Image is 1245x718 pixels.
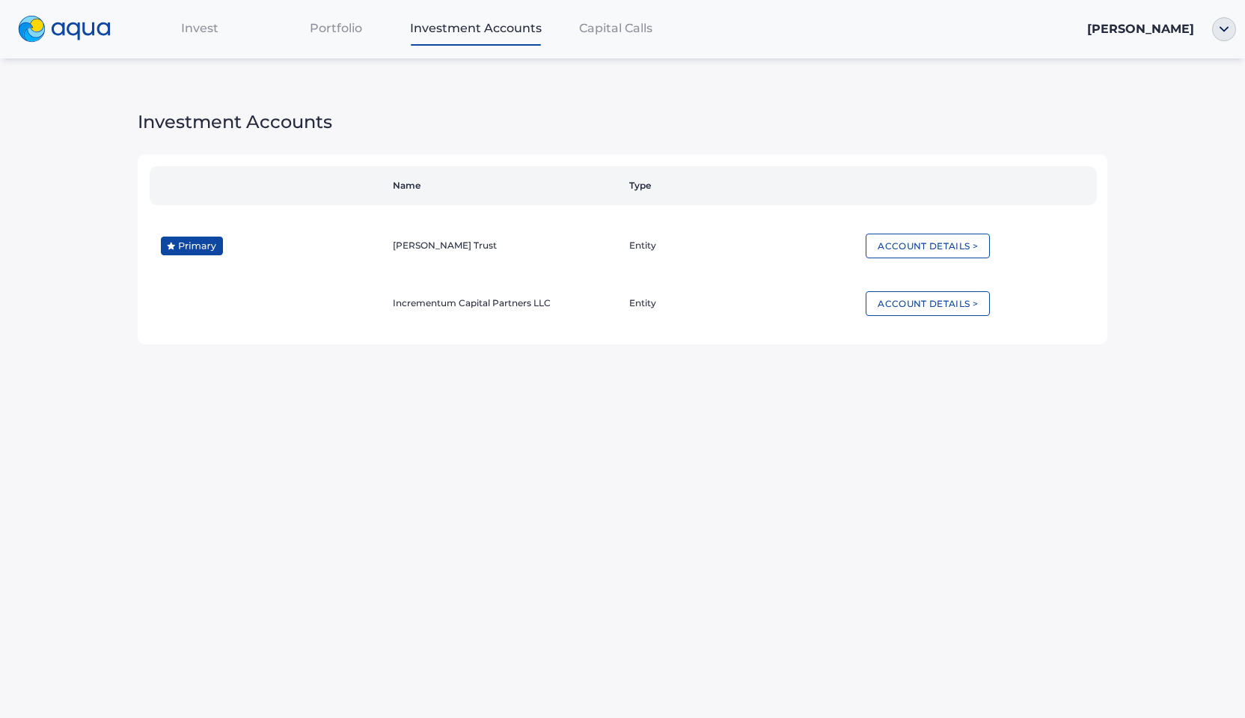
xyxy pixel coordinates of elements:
span: [PERSON_NAME] [1087,22,1194,36]
th: Type [623,166,860,205]
td: [PERSON_NAME] Trust [387,217,623,275]
a: logo [9,12,132,46]
img: ellipse [1212,17,1236,41]
th: Name [387,166,623,205]
span: Portfolio [310,21,362,35]
span: Invest [181,21,218,35]
a: Invest [132,13,268,43]
span: Investment Accounts [138,108,1107,136]
a: Investment Accounts [404,13,548,43]
img: primary-account-indicator [161,237,222,255]
a: Portfolio [268,13,404,43]
a: Capital Calls [548,13,684,43]
td: Entity [623,275,860,332]
button: Account Details > [866,234,990,258]
td: Incrementum Capital Partners LLC [387,275,623,332]
img: logo [18,16,111,43]
button: Account Details > [866,291,990,316]
span: Capital Calls [579,21,652,35]
td: Entity [623,217,860,275]
span: Investment Accounts [410,21,542,35]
